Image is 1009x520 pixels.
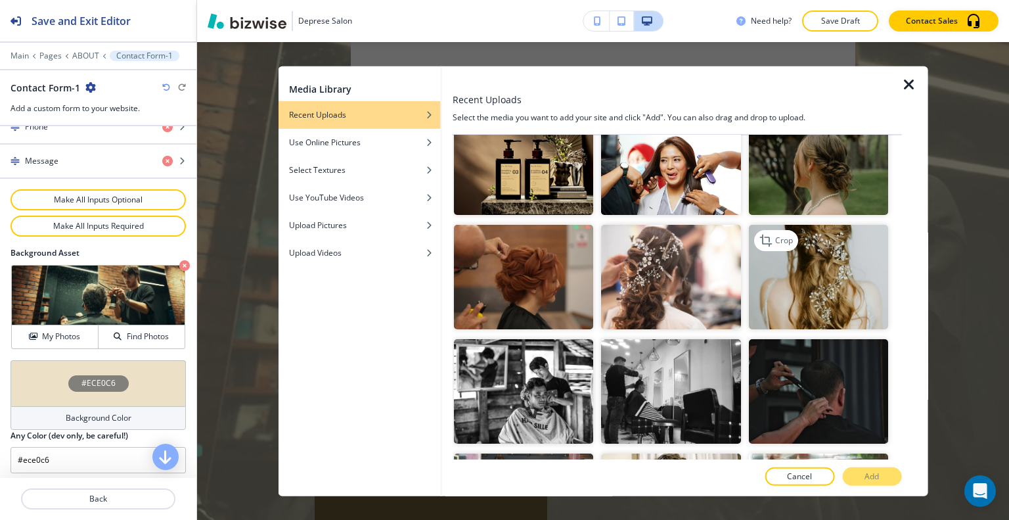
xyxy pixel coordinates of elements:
h4: Use Online Pictures [289,136,361,148]
button: Use YouTube Videos [279,183,441,211]
h2: Any Color (dev only, be careful!) [11,430,128,442]
button: #ECE0C6Background Color [11,360,186,430]
p: Cancel [787,471,812,483]
div: Crop [753,230,797,251]
p: Crop [774,235,792,247]
h2: Media Library [289,82,351,95]
h3: Add a custom form to your website. [11,103,186,114]
button: ABOUT [72,51,99,60]
button: My Photos [12,325,99,348]
h4: Find Photos [127,331,169,343]
button: Cancel [765,467,834,486]
h4: Message [25,155,58,167]
h4: Upload Videos [289,247,342,258]
h4: Select Textures [289,164,346,176]
button: Use Online Pictures [279,128,441,156]
button: Contact Form-1 [110,51,179,61]
p: Contact Sales [906,15,958,27]
p: Make All Inputs Optional [28,194,169,206]
button: Recent Uploads [279,101,441,128]
button: Main [11,51,29,60]
div: Open Intercom Messenger [964,475,996,507]
h4: #ECE0C6 [81,377,116,389]
button: Make All Inputs Optional [11,189,186,210]
button: Back [21,488,175,509]
h4: Phone [25,121,48,133]
p: Save Draft [819,15,861,27]
button: Deprese Salon [208,11,352,31]
h2: Contact Form-1 [11,81,80,95]
h4: Upload Pictures [289,219,347,231]
img: Drag [11,156,20,166]
div: My PhotosFind Photos [11,264,186,350]
h4: Use YouTube Videos [289,191,364,203]
h4: Background Color [66,412,131,424]
h4: Recent Uploads [289,108,346,120]
h4: My Photos [42,331,80,343]
p: Make All Inputs Required [28,220,169,232]
h4: Select the media you want to add your site and click "Add". You can also drag and drop to upload. [453,111,902,123]
button: Upload Videos [279,239,441,266]
img: Bizwise Logo [208,13,286,29]
button: Save Draft [802,11,878,32]
h2: Background Asset [11,247,186,259]
button: Contact Sales [889,11,998,32]
button: Find Photos [99,325,185,348]
button: Upload Pictures [279,211,441,239]
img: Drag [11,122,20,131]
h3: Recent Uploads [453,92,522,106]
p: Contact Form-1 [116,51,173,60]
h3: Need help? [751,15,792,27]
button: Select Textures [279,156,441,183]
h2: Save and Exit Editor [32,13,131,29]
button: Pages [39,51,62,60]
p: Back [22,493,174,505]
h3: Deprese Salon [298,15,352,27]
button: Make All Inputs Required [11,216,186,237]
